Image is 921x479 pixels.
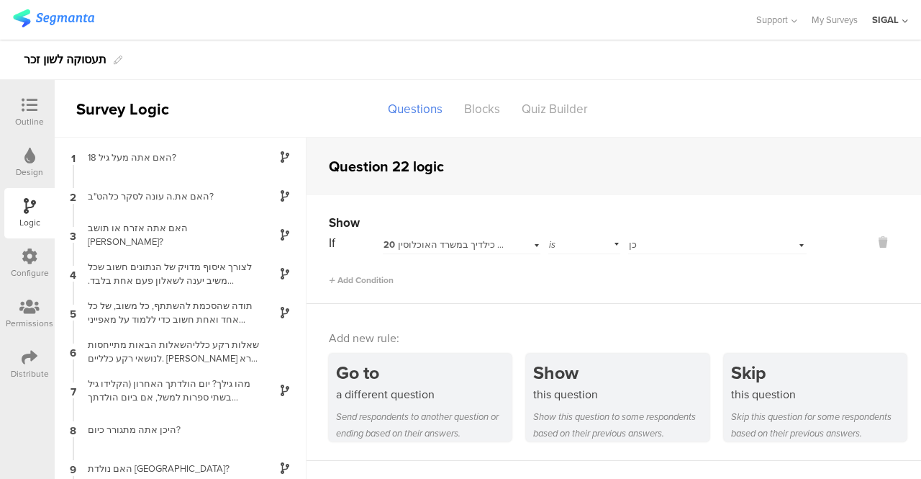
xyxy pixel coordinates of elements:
div: Permissions [6,317,53,330]
div: לצורך איסוף מדויק של הנתונים חשוב שכל משיב יענה לשאלון פעם אחת בלבד. ההשתתפות בהגרלה תוגבל לפעם א... [79,260,259,287]
span: 9 [70,460,76,476]
div: Logic [19,216,40,229]
div: Questions [377,97,453,122]
div: Send respondents to another question or ending based on their answers. [336,408,512,442]
div: Distribute [11,367,49,380]
span: 20 [384,238,395,251]
div: Question 22 logic [329,156,444,177]
span: Support [756,13,788,27]
span: האם אתה הורה או מעורב בגידול ילד/ים שאינם רשומים כילדיך במשרד האוכלוסין? [384,238,717,251]
div: a different question [336,386,512,403]
img: segmanta logo [13,9,94,27]
div: Go to [336,359,512,386]
div: תודה שהסכמת להשתתף, כל משוב, של כל אחד ואחת חשוב כדי ללמוד על מאפייני וצרכי אוכלוסיות הלהט"ב [GEO... [79,299,259,326]
div: האם את.ה עונה לסקר כלהט"ב? [79,189,259,203]
span: 7 [71,382,76,398]
span: 4 [70,266,76,282]
div: שאלות רקע כלליהשאלות הבאות מתייחסות לנושאי רקע כלליים. [PERSON_NAME] קרא היטב את השאלות ובחר בתשו... [79,338,259,365]
div: היכן אתה מתגורר כיום? [79,423,259,437]
span: כן [629,238,637,251]
span: 2 [70,188,76,204]
div: this question [731,386,907,403]
div: האם נולדת [GEOGRAPHIC_DATA]? [79,462,259,475]
div: Design [16,166,43,179]
span: 3 [70,227,76,243]
div: האם אתה הורה או מעורב בגידול ילד/ים שאינם רשומים כילדיך במשרד האוכלוסין? [384,238,508,251]
span: 5 [70,305,76,321]
div: האם אתה אזרח או תושב [PERSON_NAME]? [79,221,259,249]
span: Add Condition [329,274,394,287]
div: Show this question to some respondents based on their previous answers. [533,408,709,442]
span: 1 [71,149,76,165]
div: Survey Logic [55,97,220,121]
div: Add new rule: [329,330,900,346]
div: Quiz Builder [511,97,599,122]
div: this question [533,386,709,403]
span: is [549,238,555,251]
div: Outline [15,115,44,128]
div: Skip [731,359,907,386]
div: מהו גילך? יום הולדתך האחרון (הקלידו גיל בשתי ספרות למשל, אם ביום הולדתך האחרון חגגת עשרים-ותשע שנ... [79,377,259,404]
div: SIGAL [872,13,899,27]
div: If [329,234,381,252]
div: Configure [11,267,49,279]
div: Show [533,359,709,386]
span: 8 [70,421,76,437]
div: תעסוקה לשון זכר [24,48,106,71]
div: האם אתה מעל גיל 18? [79,151,259,164]
span: 6 [70,344,76,359]
div: Skip this question for some respondents based on their previous answers. [731,408,907,442]
span: Show [329,214,360,232]
div: Blocks [453,97,511,122]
